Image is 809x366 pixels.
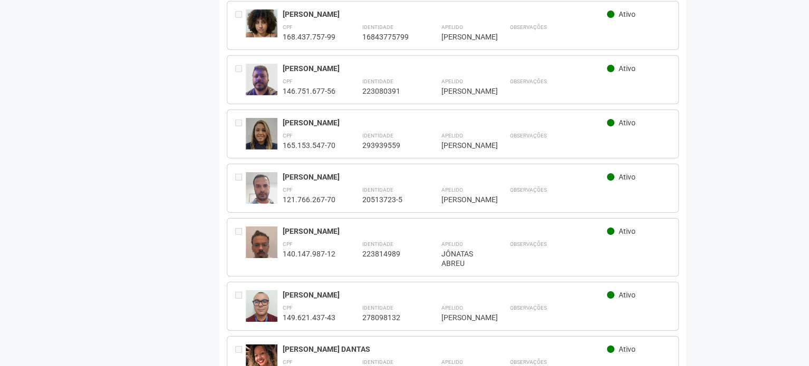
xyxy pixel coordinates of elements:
div: Entre em contato com a Aministração para solicitar o cancelamento ou 2a via [235,9,246,42]
div: [PERSON_NAME] [283,9,607,19]
strong: Identidade [362,187,393,193]
span: Ativo [619,173,635,181]
div: [PERSON_NAME] DANTAS [283,344,607,354]
strong: Apelido [441,187,463,193]
div: 165.153.547-70 [283,141,335,150]
img: user.jpg [246,172,277,210]
img: user.jpg [246,290,277,327]
span: Ativo [619,291,635,299]
span: Ativo [619,227,635,235]
strong: Apelido [441,24,463,30]
strong: Observações [509,78,546,84]
div: [PERSON_NAME] [441,141,483,150]
span: Ativo [619,345,635,353]
strong: CPF [283,78,293,84]
strong: Apelido [441,359,463,365]
div: [PERSON_NAME] [441,32,483,42]
strong: Identidade [362,78,393,84]
div: 16843775799 [362,32,415,42]
div: Entre em contato com a Aministração para solicitar o cancelamento ou 2a via [235,118,246,150]
strong: Identidade [362,305,393,311]
div: 140.147.987-12 [283,249,335,259]
strong: Observações [509,359,546,365]
strong: Observações [509,24,546,30]
div: 121.766.267-70 [283,195,335,204]
strong: Apelido [441,241,463,247]
div: [PERSON_NAME] [283,226,607,236]
div: 168.437.757-99 [283,32,335,42]
strong: Apelido [441,305,463,311]
div: Entre em contato com a Aministração para solicitar o cancelamento ou 2a via [235,172,246,204]
div: [PERSON_NAME] [283,118,607,127]
div: JÔNATAS ABREU [441,249,483,268]
div: Entre em contato com a Aministração para solicitar o cancelamento ou 2a via [235,64,246,96]
strong: CPF [283,24,293,30]
div: [PERSON_NAME] [283,290,607,300]
div: Entre em contato com a Aministração para solicitar o cancelamento ou 2a via [235,290,246,322]
img: user.jpg [246,64,277,102]
strong: CPF [283,305,293,311]
strong: CPF [283,359,293,365]
div: 223814989 [362,249,415,259]
strong: CPF [283,187,293,193]
strong: Observações [509,133,546,139]
strong: Observações [509,305,546,311]
div: [PERSON_NAME] [283,172,607,182]
span: Ativo [619,64,635,73]
div: 293939559 [362,141,415,150]
div: [PERSON_NAME] [283,64,607,73]
div: [PERSON_NAME] [441,86,483,96]
div: [PERSON_NAME] [441,313,483,322]
strong: Apelido [441,133,463,139]
strong: Identidade [362,133,393,139]
img: user.jpg [246,9,277,37]
strong: Apelido [441,78,463,84]
span: Ativo [619,118,635,127]
div: Entre em contato com a Aministração para solicitar o cancelamento ou 2a via [235,226,246,268]
div: 149.621.437-43 [283,313,335,322]
strong: Observações [509,187,546,193]
div: 146.751.677-56 [283,86,335,96]
span: Ativo [619,10,635,18]
div: 223080391 [362,86,415,96]
strong: Identidade [362,24,393,30]
img: user.jpg [246,226,277,269]
div: 278098132 [362,313,415,322]
strong: CPF [283,133,293,139]
img: user.jpg [246,118,277,154]
div: [PERSON_NAME] [441,195,483,204]
strong: CPF [283,241,293,247]
div: 20513723-5 [362,195,415,204]
strong: Observações [509,241,546,247]
strong: Identidade [362,241,393,247]
strong: Identidade [362,359,393,365]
